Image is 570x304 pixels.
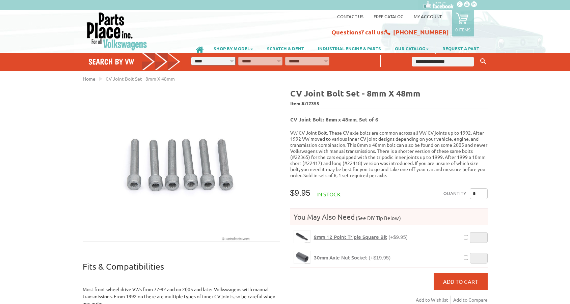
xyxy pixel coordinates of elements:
[260,43,311,54] a: SCRATCH & DENT
[455,27,470,32] p: 0 items
[355,215,401,221] span: (See DIY Tip Below)
[290,130,488,178] p: VW CV Joint Bolt. These CV axle bolts are common across all VW CV joints up to 1992. After 1992 V...
[436,43,486,54] a: REQUEST A PART
[290,116,378,123] b: CV Joint Bolt: 8mm x 48mm, Set of 6
[106,76,175,82] span: CV Joint Bolt Set - 8mm X 48mm
[290,99,488,109] span: Item #:
[88,57,181,66] h4: Search by VW
[443,188,466,199] label: Quantity
[290,188,310,197] span: $9.95
[294,230,310,243] a: 8mm 12 Point Triple Square Bit
[434,273,488,290] button: Add to Cart
[388,43,435,54] a: OUR CATALOG
[294,251,310,264] img: 30mm Axle Nut Socket
[317,191,341,197] span: In stock
[314,254,367,261] span: 30mm Axle Nut Socket
[443,278,478,285] span: Add to Cart
[453,296,488,304] a: Add to Compare
[452,10,474,36] a: 0 items
[337,13,363,19] a: Contact us
[290,212,488,221] h4: You May Also Need
[374,13,404,19] a: Free Catalog
[83,88,280,241] img: CV Joint Bolt Set - 8mm X 48mm
[294,230,310,243] img: 8mm 12 Point Triple Square Bit
[311,43,388,54] a: INDUSTRIAL ENGINE & PARTS
[86,12,148,51] img: Parts Place Inc!
[314,234,408,240] a: 8mm 12 Point Triple Square Bit(+$9.95)
[389,234,408,240] span: (+$9.95)
[416,296,451,304] a: Add to Wishlist
[207,43,260,54] a: SHOP BY MODEL
[369,255,391,260] span: (+$19.95)
[83,261,280,279] p: Fits & Compatibilities
[306,100,319,106] span: 12355
[83,76,96,82] a: Home
[478,56,488,67] button: Keyword Search
[414,13,442,19] a: My Account
[294,251,310,264] a: 30mm Axle Nut Socket
[314,233,387,240] span: 8mm 12 Point Triple Square Bit
[290,88,420,99] b: CV Joint Bolt Set - 8mm X 48mm
[314,254,391,261] a: 30mm Axle Nut Socket(+$19.95)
